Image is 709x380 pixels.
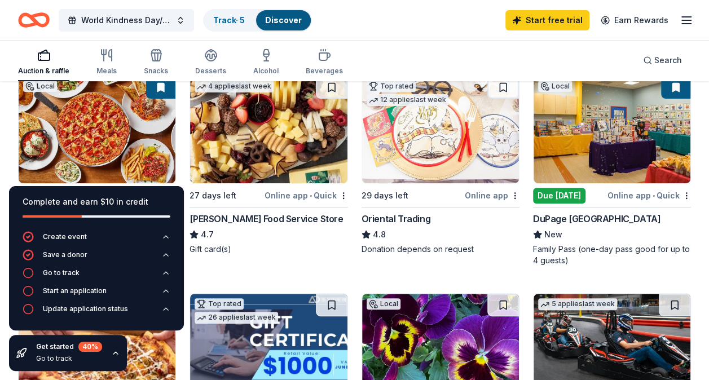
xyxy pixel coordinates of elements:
[59,9,194,32] button: World Kindness Day/Teacher Appreciation
[201,228,214,241] span: 4.7
[594,10,675,30] a: Earn Rewards
[533,76,691,266] a: Image for DuPage Children's MuseumLocalDue [DATE]Online app•QuickDuPage [GEOGRAPHIC_DATA]NewFamil...
[195,298,244,310] div: Top rated
[367,81,416,92] div: Top rated
[195,67,226,76] div: Desserts
[533,212,660,226] div: DuPage [GEOGRAPHIC_DATA]
[190,76,347,255] a: Image for Gordon Food Service Store4 applieslast week27 days leftOnline app•Quick[PERSON_NAME] Fo...
[213,15,245,25] a: Track· 5
[195,81,274,92] div: 4 applies last week
[253,67,279,76] div: Alcohol
[18,44,69,81] button: Auction & raffle
[78,342,102,352] div: 40 %
[19,76,175,183] img: Image for Ala Carte Entertainment
[43,286,107,295] div: Start an application
[265,188,348,202] div: Online app Quick
[195,312,278,324] div: 26 applies last week
[96,44,117,81] button: Meals
[306,67,343,76] div: Beverages
[634,49,691,72] button: Search
[23,249,170,267] button: Save a donor
[362,76,519,255] a: Image for Oriental TradingTop rated12 applieslast week29 days leftOnline appOriental Trading4.8Do...
[538,298,617,310] div: 5 applies last week
[654,54,682,67] span: Search
[505,10,589,30] a: Start free trial
[23,285,170,303] button: Start an application
[253,44,279,81] button: Alcohol
[36,354,102,363] div: Go to track
[43,232,87,241] div: Create event
[23,267,170,285] button: Go to track
[23,303,170,321] button: Update application status
[373,228,386,241] span: 4.8
[533,188,585,204] div: Due [DATE]
[18,7,50,33] a: Home
[310,191,312,200] span: •
[43,304,128,313] div: Update application status
[203,9,312,32] button: Track· 5Discover
[81,14,171,27] span: World Kindness Day/Teacher Appreciation
[18,67,69,76] div: Auction & raffle
[607,188,691,202] div: Online app Quick
[190,76,347,183] img: Image for Gordon Food Service Store
[465,188,519,202] div: Online app
[190,189,236,202] div: 27 days left
[23,195,170,209] div: Complete and earn $10 in credit
[195,44,226,81] button: Desserts
[362,244,519,255] div: Donation depends on request
[265,15,302,25] a: Discover
[367,298,400,310] div: Local
[43,268,80,277] div: Go to track
[190,212,343,226] div: [PERSON_NAME] Food Service Store
[190,244,347,255] div: Gift card(s)
[18,76,176,255] a: Image for Ala Carte EntertainmentLocal29 days leftOnline appAla Carte EntertainmentNew1 $25-gift ...
[362,189,408,202] div: 29 days left
[362,76,519,183] img: Image for Oriental Trading
[544,228,562,241] span: New
[306,44,343,81] button: Beverages
[653,191,655,200] span: •
[23,231,170,249] button: Create event
[362,212,431,226] div: Oriental Trading
[36,342,102,352] div: Get started
[534,76,690,183] img: Image for DuPage Children's Museum
[533,244,691,266] div: Family Pass (one-day pass good for up to 4 guests)
[23,81,57,92] div: Local
[144,44,168,81] button: Snacks
[538,81,572,92] div: Local
[144,67,168,76] div: Snacks
[367,94,448,106] div: 12 applies last week
[43,250,87,259] div: Save a donor
[96,67,117,76] div: Meals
